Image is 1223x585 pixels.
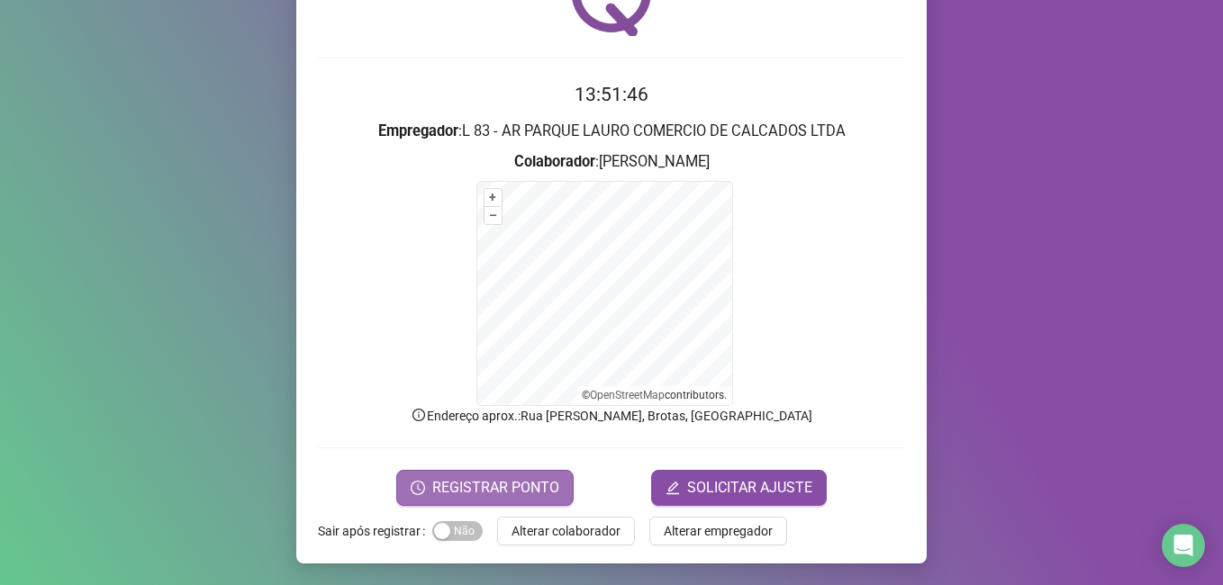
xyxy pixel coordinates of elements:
span: Alterar colaborador [512,521,621,541]
button: – [485,207,502,224]
span: clock-circle [411,481,425,495]
p: Endereço aprox. : Rua [PERSON_NAME], Brotas, [GEOGRAPHIC_DATA] [318,406,905,426]
span: REGISTRAR PONTO [432,477,559,499]
h3: : L 83 - AR PARQUE LAURO COMERCIO DE CALCADOS LTDA [318,120,905,143]
div: Open Intercom Messenger [1162,524,1205,567]
span: info-circle [411,407,427,423]
a: OpenStreetMap [590,389,665,401]
button: editSOLICITAR AJUSTE [651,470,827,506]
time: 13:51:46 [575,84,648,105]
button: REGISTRAR PONTO [396,470,574,506]
span: edit [666,481,680,495]
button: Alterar colaborador [497,517,635,545]
button: + [485,189,502,206]
li: © contributors. [582,389,727,401]
button: Alterar empregador [649,517,787,545]
h3: : [PERSON_NAME] [318,150,905,174]
label: Sair após registrar [318,517,432,545]
span: SOLICITAR AJUSTE [687,477,812,499]
span: Alterar empregador [664,521,773,541]
strong: Colaborador [514,153,595,170]
strong: Empregador [378,122,458,139]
